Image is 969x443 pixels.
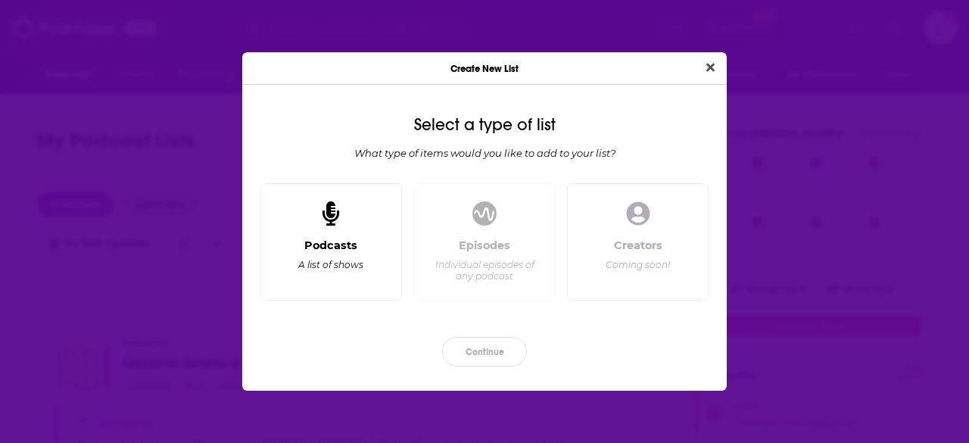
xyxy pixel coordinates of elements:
[298,259,363,270] div: A list of shows
[700,58,721,77] button: Close
[254,147,715,159] div: What type of items would you like to add to your list?
[254,115,715,135] div: Select a type of list
[242,52,727,85] div: Create New List
[432,259,536,282] div: Individual episodes of any podcast
[304,239,357,252] div: Podcasts
[442,337,527,367] button: Continue
[606,259,670,270] div: Coming soon!
[459,239,510,252] div: Episodes
[614,239,662,252] div: Creators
